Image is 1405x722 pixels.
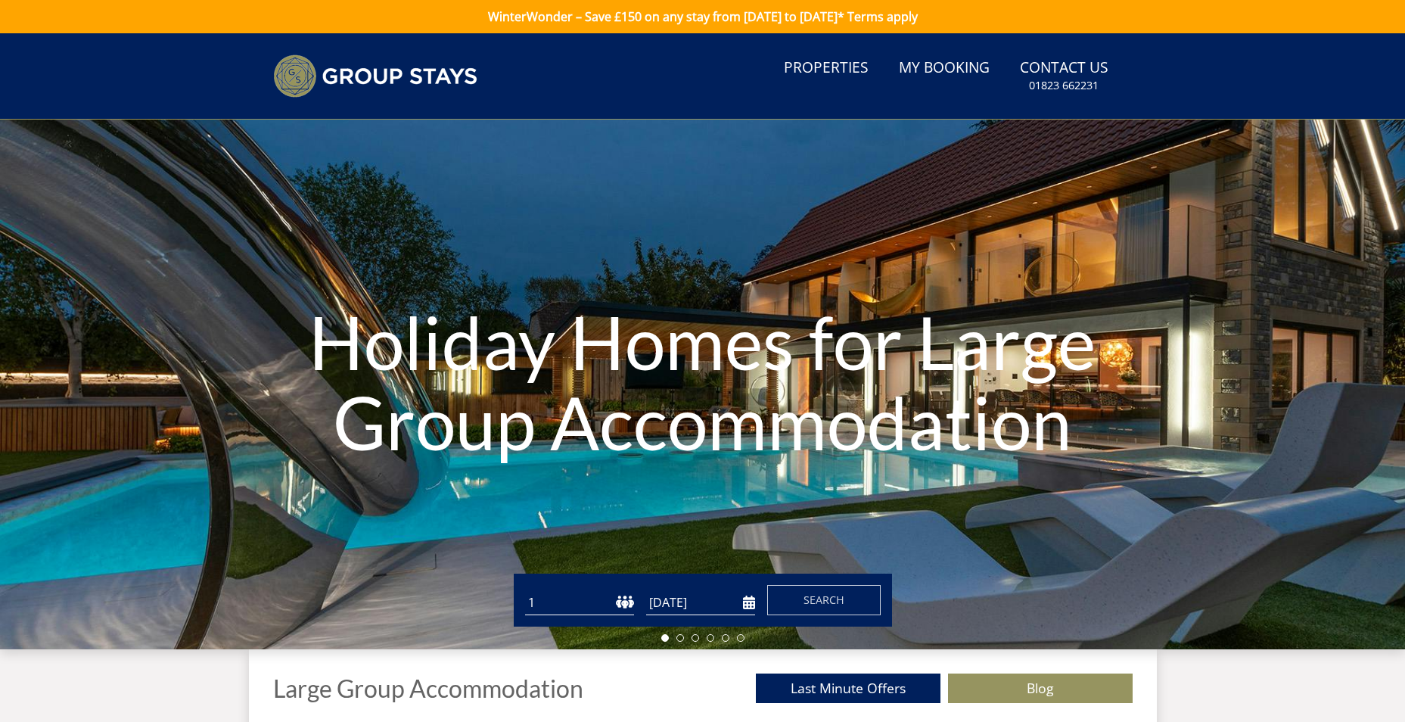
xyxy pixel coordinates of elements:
img: Group Stays [273,54,477,98]
h1: Holiday Homes for Large Group Accommodation [211,272,1195,492]
a: Contact Us01823 662231 [1014,51,1114,101]
a: Blog [948,674,1133,703]
span: Search [804,593,844,607]
h1: Large Group Accommodation [273,675,583,702]
a: My Booking [893,51,996,86]
a: Properties [778,51,875,86]
small: 01823 662231 [1029,78,1099,93]
input: Arrival Date [646,590,755,615]
button: Search [767,585,881,615]
a: Last Minute Offers [756,674,940,703]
